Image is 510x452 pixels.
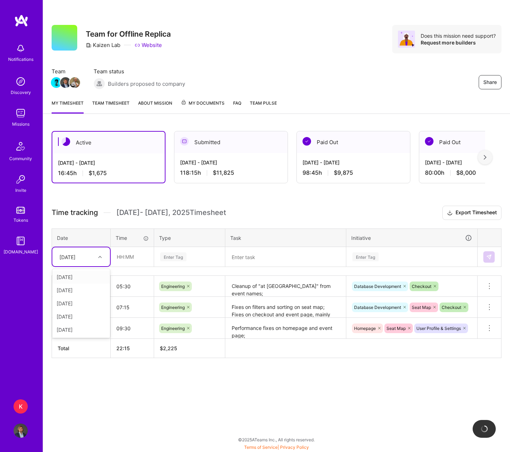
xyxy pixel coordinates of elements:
[52,132,165,153] div: Active
[226,319,345,338] textarea: Performance fixes on homepage and event page; Misalignment of data on orders
[9,155,32,162] div: Community
[52,284,110,297] div: [DATE]
[225,228,346,247] th: Task
[52,228,111,247] th: Date
[69,77,80,88] img: Team Member Avatar
[161,284,185,289] span: Engineering
[387,326,406,331] span: Seat Map
[52,310,110,323] div: [DATE]
[180,169,282,177] div: 118:15 h
[334,169,353,177] span: $9,875
[233,99,241,114] a: FAQ
[52,77,61,89] a: Team Member Avatar
[62,137,70,146] img: Active
[416,326,461,331] span: User Profile & Settings
[12,120,30,128] div: Missions
[442,206,501,220] button: Export Timesheet
[14,74,28,89] img: discovery
[52,99,84,114] a: My timesheet
[16,207,25,214] img: tokens
[421,32,496,39] div: Does this mission need support?
[94,68,185,75] span: Team status
[297,131,410,153] div: Paid Out
[58,169,159,177] div: 16:45 h
[174,131,288,153] div: Submitted
[8,56,33,63] div: Notifications
[486,254,492,260] img: Submit
[11,89,31,96] div: Discovery
[421,39,496,46] div: Request more builders
[303,159,404,166] div: [DATE] - [DATE]
[181,99,225,114] a: My Documents
[86,41,120,49] div: Kaizen Lab
[70,77,79,89] a: Team Member Avatar
[108,80,185,88] span: Builders proposed to company
[479,75,501,89] button: Share
[442,305,461,310] span: Checkout
[244,445,309,450] span: |
[398,31,415,48] img: Avatar
[480,425,488,433] img: loading
[52,297,110,310] div: [DATE]
[354,326,376,331] span: Homepage
[303,169,404,177] div: 98:45 h
[160,251,186,262] div: Enter Tag
[135,41,162,49] a: Website
[52,68,79,75] span: Team
[161,326,185,331] span: Engineering
[14,41,28,56] img: bell
[111,339,154,358] th: 22:15
[14,106,28,120] img: teamwork
[180,159,282,166] div: [DATE] - [DATE]
[43,431,510,448] div: © 2025 ATeams Inc., All rights reserved.
[59,253,75,261] div: [DATE]
[12,424,30,438] a: User Avatar
[94,78,105,89] img: Builders proposed to company
[447,209,453,217] i: icon Download
[86,42,91,48] i: icon CompanyGray
[213,169,234,177] span: $11,825
[354,305,401,310] span: Database Development
[111,277,154,296] input: HH:MM
[14,172,28,186] img: Invite
[412,284,431,289] span: Checkout
[425,137,433,146] img: Paid Out
[52,270,110,284] div: [DATE]
[51,77,62,88] img: Team Member Avatar
[14,216,28,224] div: Tokens
[98,255,102,259] i: icon Chevron
[250,100,277,106] span: Team Pulse
[61,77,70,89] a: Team Member Avatar
[484,155,487,160] img: right
[250,99,277,114] a: Team Pulse
[351,234,472,242] div: Initiative
[138,99,172,114] a: About Mission
[412,305,431,310] span: Seat Map
[181,99,225,107] span: My Documents
[4,248,38,256] div: [DOMAIN_NAME]
[116,234,149,242] div: Time
[14,424,28,438] img: User Avatar
[92,99,130,114] a: Team timesheet
[483,79,497,86] span: Share
[456,169,476,177] span: $8,000
[303,137,311,146] img: Paid Out
[160,345,177,351] span: $ 2,225
[52,323,110,336] div: [DATE]
[354,284,401,289] span: Database Development
[116,208,226,217] span: [DATE] - [DATE] , 2025 Timesheet
[14,399,28,414] div: K
[180,137,189,146] img: Submitted
[12,399,30,414] a: K
[226,277,345,296] textarea: Cleanup of "at [GEOGRAPHIC_DATA]" from event names; Fixes to user details flow in checkout
[89,169,107,177] span: $1,675
[86,30,171,38] h3: Team for Offline Replica
[12,138,29,155] img: Community
[154,228,225,247] th: Type
[111,298,154,317] input: HH:MM
[58,159,159,167] div: [DATE] - [DATE]
[14,234,28,248] img: guide book
[111,319,154,338] input: HH:MM
[52,208,98,217] span: Time tracking
[14,14,28,27] img: logo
